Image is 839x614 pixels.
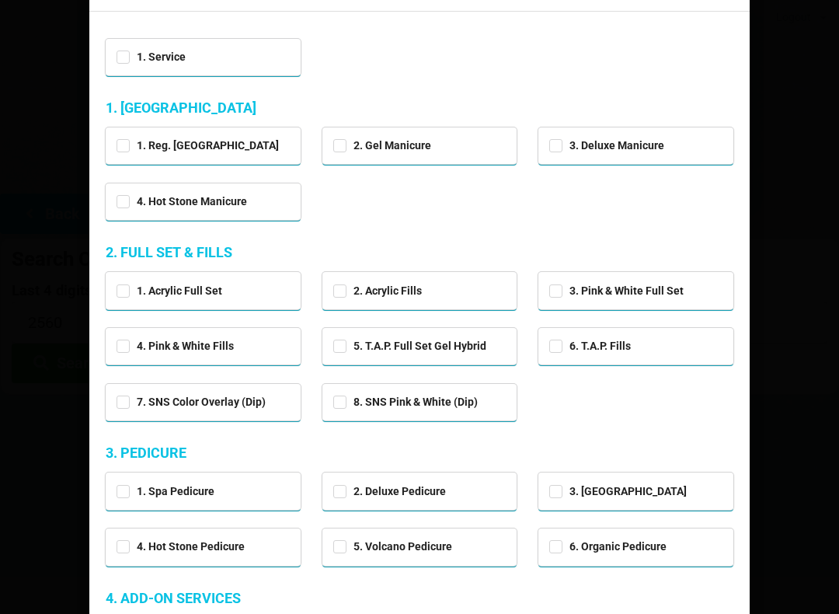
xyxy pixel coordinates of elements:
[549,485,687,498] label: 3. [GEOGRAPHIC_DATA]
[333,540,452,553] label: 5. Volcano Pedicure
[549,340,631,353] label: 6. T.A.P. Fills
[106,589,733,607] div: 4. ADD-ON SERVICES
[106,243,733,261] div: 2. FULL SET & FILLS
[117,51,186,64] label: 1. Service
[549,540,667,553] label: 6. Organic Pedicure
[549,284,684,298] label: 3. Pink & White Full Set
[117,340,234,353] label: 4. Pink & White Fills
[117,396,266,409] label: 7. SNS Color Overlay (Dip)
[333,340,486,353] label: 5. T.A.P. Full Set Gel Hybrid
[333,139,431,152] label: 2. Gel Manicure
[333,396,478,409] label: 8. SNS Pink & White (Dip)
[106,444,733,462] div: 3. PEDICURE
[333,284,422,298] label: 2. Acrylic Fills
[117,284,222,298] label: 1. Acrylic Full Set
[117,195,247,208] label: 4. Hot Stone Manicure
[106,99,733,117] div: 1. [GEOGRAPHIC_DATA]
[117,540,245,553] label: 4. Hot Stone Pedicure
[333,485,446,498] label: 2. Deluxe Pedicure
[117,139,279,152] label: 1. Reg. [GEOGRAPHIC_DATA]
[117,485,214,498] label: 1. Spa Pedicure
[549,139,664,152] label: 3. Deluxe Manicure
